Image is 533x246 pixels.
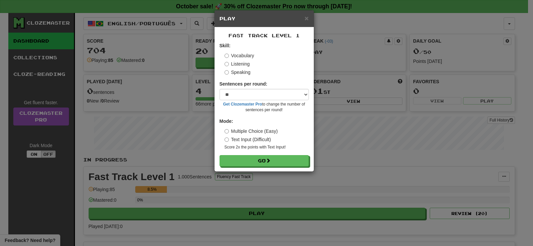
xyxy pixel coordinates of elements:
label: Speaking [225,69,251,76]
label: Sentences per round: [220,81,267,87]
span: Fast Track Level 1 [229,33,300,38]
button: Go [220,155,309,166]
label: Multiple Choice (Easy) [225,128,278,134]
input: Listening [225,62,229,66]
label: Vocabulary [225,52,254,59]
a: Get Clozemaster Pro [223,102,262,107]
input: Text Input (Difficult) [225,137,229,142]
h5: Play [220,15,309,22]
strong: Skill: [220,43,231,48]
small: to change the number of sentences per round! [220,102,309,113]
span: × [304,14,308,22]
input: Speaking [225,70,229,75]
label: Listening [225,61,250,67]
label: Text Input (Difficult) [225,136,271,143]
small: Score 2x the points with Text Input ! [225,144,309,150]
input: Multiple Choice (Easy) [225,129,229,133]
button: Close [304,15,308,22]
strong: Mode: [220,119,233,124]
input: Vocabulary [225,54,229,58]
